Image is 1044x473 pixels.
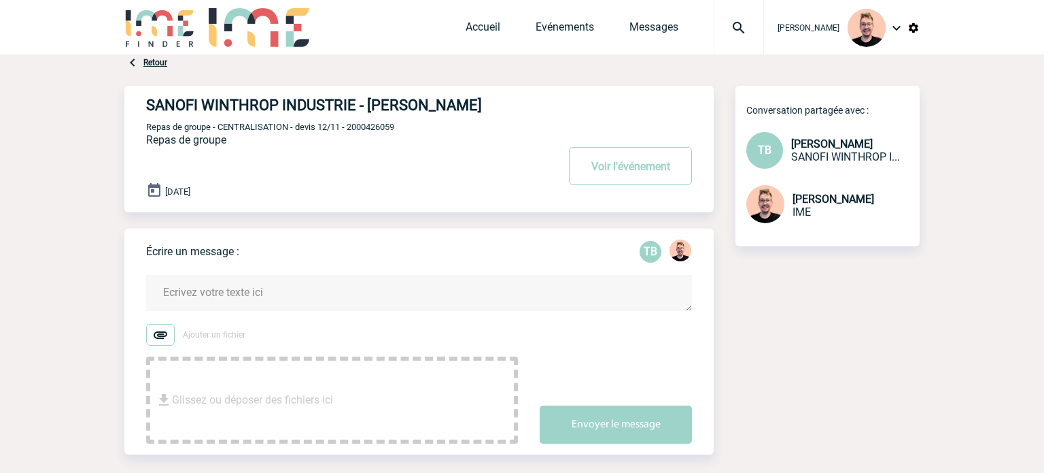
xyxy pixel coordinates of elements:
[640,241,661,263] div: Timothee BOMPAIRE
[758,144,771,157] span: TB
[848,9,886,47] img: 129741-1.png
[146,122,394,132] span: Repas de groupe - CENTRALISATION - devis 12/11 - 2000426059
[165,186,190,197] span: [DATE]
[793,206,811,218] span: IME
[778,23,839,33] span: [PERSON_NAME]
[793,193,874,206] span: [PERSON_NAME]
[146,97,517,114] h4: SANOFI WINTHROP INDUSTRIE - [PERSON_NAME]
[156,392,172,408] img: file_download.svg
[466,20,500,39] a: Accueil
[746,185,784,223] img: 129741-1.png
[146,245,239,258] p: Écrire un message :
[629,20,678,39] a: Messages
[172,366,333,434] span: Glissez ou déposer des fichiers ici
[669,240,691,264] div: Stefan MILADINOVIC
[669,240,691,261] img: 129741-1.png
[791,137,873,150] span: [PERSON_NAME]
[146,133,226,146] span: Repas de groupe
[124,8,195,47] img: IME-Finder
[569,147,692,185] button: Voir l'événement
[143,58,167,67] a: Retour
[540,406,692,444] button: Envoyer le message
[746,105,920,116] p: Conversation partagée avec :
[791,150,900,163] span: SANOFI WINTHROP INDUSTRIE
[536,20,594,39] a: Evénements
[183,330,245,340] span: Ajouter un fichier
[640,241,661,263] p: TB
